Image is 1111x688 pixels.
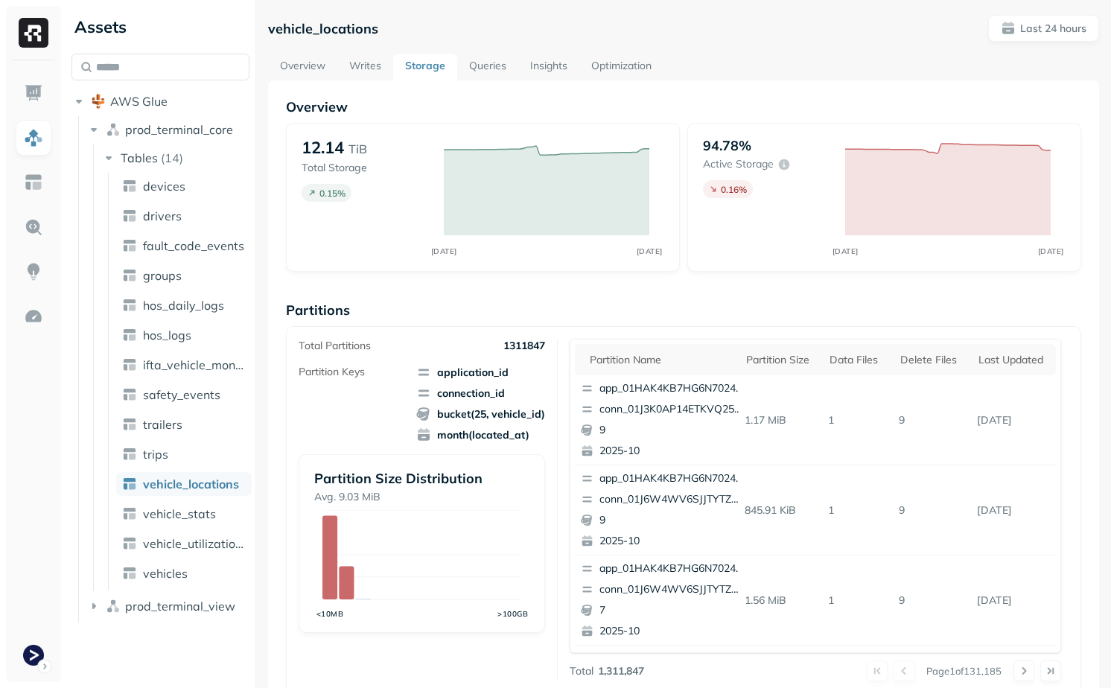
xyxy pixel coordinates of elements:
[457,54,518,80] a: Queries
[116,383,252,407] a: safety_events
[316,609,344,619] tspan: <10MB
[971,587,1056,614] p: Oct 3, 2025
[579,54,663,80] a: Optimization
[416,386,545,401] span: connection_id
[122,387,137,402] img: table
[121,150,158,165] span: Tables
[599,423,744,438] p: 9
[101,146,251,170] button: Tables(14)
[893,497,971,523] p: 9
[337,54,393,80] a: Writes
[416,407,545,421] span: bucket(25, vehicle_id)
[116,413,252,436] a: trailers
[599,444,744,459] p: 2025-10
[268,54,337,80] a: Overview
[1020,22,1086,36] p: Last 24 hours
[122,328,137,343] img: table
[122,566,137,581] img: table
[24,128,43,147] img: Assets
[122,298,137,313] img: table
[416,365,545,380] span: application_id
[122,238,137,253] img: table
[971,497,1056,523] p: Oct 3, 2025
[110,94,168,109] span: AWS Glue
[575,465,751,555] button: app_01HAK4KB7HG6N7024210G3S8D5conn_01J6W4WV6SJJTYTZFFN6SKZ24D92025-10
[143,179,185,194] span: devices
[498,609,529,619] tspan: >100GB
[122,208,137,223] img: table
[978,353,1048,367] div: Last updated
[721,184,747,195] p: 0.16 %
[503,339,545,353] p: 1311847
[832,246,858,256] tspan: [DATE]
[599,402,744,417] p: conn_01J3K0AP14ETKVQ25RX2FCX65B
[598,664,644,678] p: 1,311,847
[91,94,106,109] img: root
[739,587,822,614] p: 1.56 MiB
[1037,246,1063,256] tspan: [DATE]
[893,407,971,433] p: 9
[314,470,529,487] p: Partition Size Distribution
[125,599,235,614] span: prod_terminal_view
[416,427,545,442] span: month(located_at)
[570,664,593,678] p: Total
[23,645,44,666] img: Terminal
[116,502,252,526] a: vehicle_stats
[822,407,893,433] p: 1
[122,357,137,372] img: table
[299,365,365,379] p: Partition Keys
[116,323,252,347] a: hos_logs
[122,477,137,491] img: table
[575,555,751,645] button: app_01HAK4KB7HG6N7024210G3S8D5conn_01J6W4WV6SJJTYTZFFN6SKZ24D72025-10
[286,98,1081,115] p: Overview
[971,407,1056,433] p: Oct 3, 2025
[143,566,188,581] span: vehicles
[739,407,822,433] p: 1.17 MiB
[830,353,885,367] div: Data Files
[590,353,731,367] div: Partition name
[575,375,751,465] button: app_01HAK4KB7HG6N7024210G3S8D5conn_01J3K0AP14ETKVQ25RX2FCX65B92025-10
[24,262,43,281] img: Insights
[116,264,252,287] a: groups
[286,302,1081,319] p: Partitions
[599,534,744,549] p: 2025-10
[86,118,250,141] button: prod_terminal_core
[518,54,579,80] a: Insights
[302,161,428,175] p: Total Storage
[143,298,224,313] span: hos_daily_logs
[106,122,121,137] img: namespace
[299,339,371,353] p: Total Partitions
[71,89,249,113] button: AWS Glue
[599,471,744,486] p: app_01HAK4KB7HG6N7024210G3S8D5
[822,587,893,614] p: 1
[599,603,744,618] p: 7
[122,506,137,521] img: table
[822,497,893,523] p: 1
[122,417,137,432] img: table
[599,561,744,576] p: app_01HAK4KB7HG6N7024210G3S8D5
[116,353,252,377] a: ifta_vehicle_months
[122,536,137,551] img: table
[268,20,378,37] p: vehicle_locations
[900,353,964,367] div: Delete Files
[314,490,529,504] p: Avg. 9.03 MiB
[143,357,246,372] span: ifta_vehicle_months
[143,477,239,491] span: vehicle_locations
[71,15,249,39] div: Assets
[143,536,246,551] span: vehicle_utilization_day
[24,173,43,192] img: Asset Explorer
[143,447,168,462] span: trips
[116,442,252,466] a: trips
[703,157,774,171] p: Active storage
[599,381,744,396] p: app_01HAK4KB7HG6N7024210G3S8D5
[116,293,252,317] a: hos_daily_logs
[143,387,220,402] span: safety_events
[161,150,183,165] p: ( 14 )
[116,204,252,228] a: drivers
[636,246,662,256] tspan: [DATE]
[24,307,43,326] img: Optimization
[86,594,250,618] button: prod_terminal_view
[599,582,744,597] p: conn_01J6W4WV6SJJTYTZFFN6SKZ24D
[143,328,191,343] span: hos_logs
[746,353,815,367] div: Partition size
